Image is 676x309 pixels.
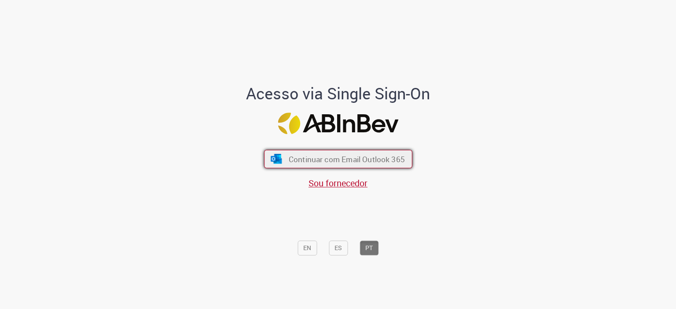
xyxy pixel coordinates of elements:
span: Continuar com Email Outlook 365 [288,154,404,164]
button: ícone Azure/Microsoft 360 Continuar com Email Outlook 365 [264,149,412,168]
h1: Acesso via Single Sign-On [216,85,460,102]
button: ES [329,241,348,256]
img: ícone Azure/Microsoft 360 [270,154,283,164]
button: EN [298,241,317,256]
a: Sou fornecedor [309,177,367,189]
button: PT [360,241,378,256]
img: Logo ABInBev [278,113,398,135]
